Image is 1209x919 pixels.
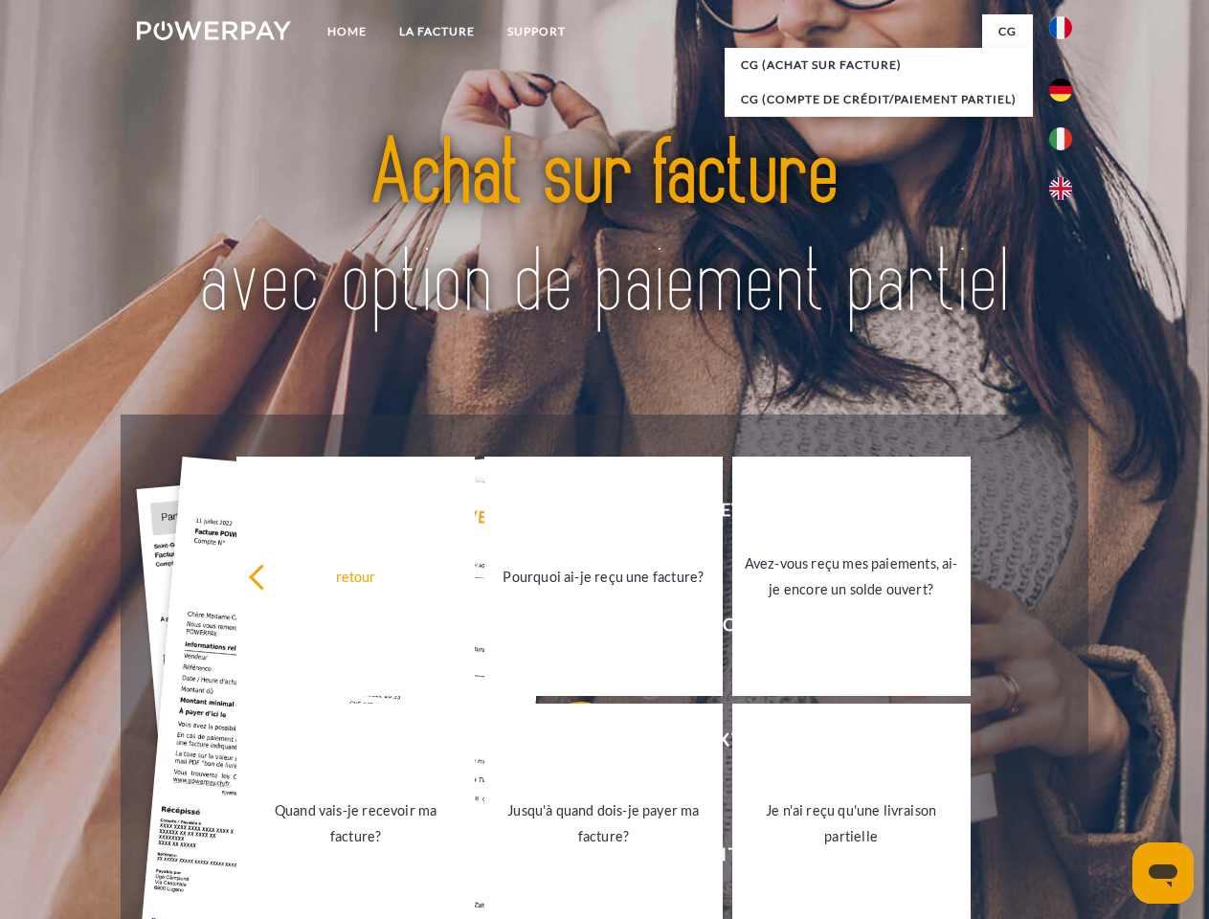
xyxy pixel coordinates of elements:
div: retour [248,563,463,589]
img: de [1049,78,1072,101]
div: Pourquoi ai-je reçu une facture? [496,563,711,589]
a: Support [491,14,582,49]
img: logo-powerpay-white.svg [137,21,291,40]
a: LA FACTURE [383,14,491,49]
img: it [1049,127,1072,150]
a: Avez-vous reçu mes paiements, ai-je encore un solde ouvert? [732,457,971,696]
div: Avez-vous reçu mes paiements, ai-je encore un solde ouvert? [744,550,959,602]
div: Quand vais-je recevoir ma facture? [248,797,463,849]
div: Jusqu'à quand dois-je payer ma facture? [496,797,711,849]
a: CG [982,14,1033,49]
a: CG (Compte de crédit/paiement partiel) [725,82,1033,117]
img: title-powerpay_fr.svg [183,92,1026,367]
a: CG (achat sur facture) [725,48,1033,82]
iframe: Bouton de lancement de la fenêtre de messagerie [1132,842,1194,904]
img: en [1049,177,1072,200]
img: fr [1049,16,1072,39]
div: Je n'ai reçu qu'une livraison partielle [744,797,959,849]
a: Home [311,14,383,49]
